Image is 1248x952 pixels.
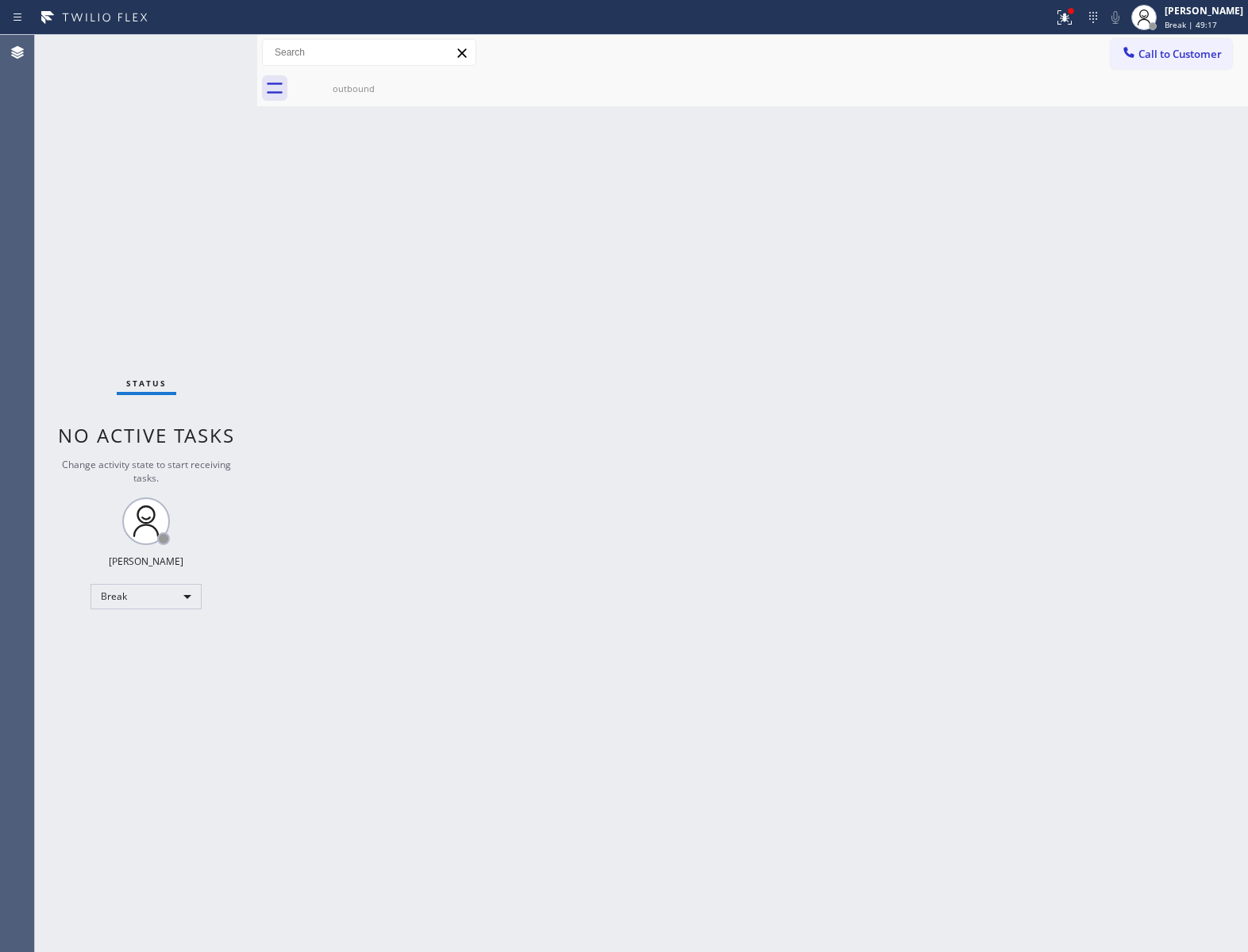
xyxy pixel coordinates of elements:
[62,458,231,485] span: Change activity state to start receiving tasks.
[263,40,476,65] input: Search
[1165,19,1217,30] span: Break | 49:17
[1138,47,1222,61] span: Call to Customer
[109,555,183,568] div: [PERSON_NAME]
[91,584,202,609] div: Break
[1165,4,1243,17] div: [PERSON_NAME]
[126,378,167,389] span: Status
[1111,39,1232,69] button: Call to Customer
[1104,6,1127,29] button: Mute
[294,83,414,94] div: outbound
[58,422,235,448] span: No active tasks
